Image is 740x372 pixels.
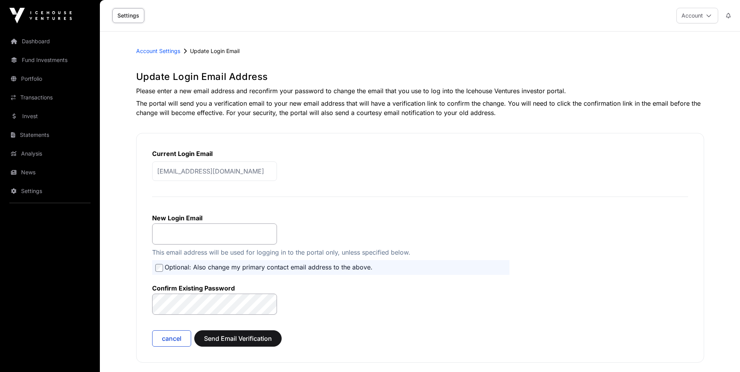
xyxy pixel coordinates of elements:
[204,334,272,343] span: Send Email Verification
[6,70,94,87] a: Portfolio
[155,264,163,272] input: Optional: Also change my primary contact email address to the above.
[6,145,94,162] a: Analysis
[136,99,704,117] p: The portal will send you a verification email to your new email address that will have a verifica...
[136,86,704,96] p: Please enter a new email address and reconfirm your password to change the email that you use to ...
[6,182,94,200] a: Settings
[6,108,94,125] a: Invest
[152,284,277,292] label: Confirm Existing Password
[152,161,277,181] p: [EMAIL_ADDRESS][DOMAIN_NAME]
[152,214,277,222] label: New Login Email
[190,47,240,55] p: Update Login Email
[6,126,94,143] a: Statements
[9,8,72,23] img: Icehouse Ventures Logo
[112,8,144,23] a: Settings
[155,263,373,272] label: Optional: Also change my primary contact email address to the above.
[6,51,94,69] a: Fund Investments
[136,48,180,54] span: Account Settings
[136,47,180,55] a: Account Settings
[152,248,688,257] p: This email address will be used for logging in to the portal only, unless specified below.
[676,8,718,23] button: Account
[152,150,213,158] label: Current Login Email
[6,164,94,181] a: News
[6,89,94,106] a: Transactions
[152,330,191,347] button: cancel
[6,33,94,50] a: Dashboard
[136,71,704,83] h1: Update Login Email Address
[194,330,282,347] button: Send Email Verification
[162,334,181,343] span: cancel
[701,335,740,372] iframe: Chat Widget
